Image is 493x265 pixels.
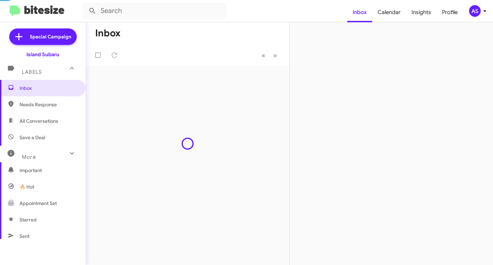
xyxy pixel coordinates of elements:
[273,51,277,60] span: »
[347,2,372,22] a: Inbox
[257,48,269,62] button: Previous
[20,134,45,141] span: Save a Deal
[20,216,37,223] span: Starred
[95,28,121,39] h1: Inbox
[20,167,78,174] span: Important
[463,5,485,17] button: AS
[20,118,58,124] span: All Conversations
[30,33,71,40] span: Special Campaign
[22,154,36,160] span: More
[26,51,59,58] div: Island Subaru
[20,85,78,92] span: Inbox
[83,3,227,19] input: Search
[269,48,281,62] button: Next
[437,2,463,22] a: Profile
[20,101,78,108] span: Needs Response
[469,5,481,17] div: AS
[20,200,57,207] span: Appointment Set
[22,69,42,75] span: Labels
[258,48,281,62] nav: Page navigation example
[20,233,29,240] span: Sent
[372,2,406,22] a: Calendar
[262,51,265,60] span: «
[406,2,437,22] a: Insights
[9,28,77,45] a: Special Campaign
[20,183,34,190] span: 🔥 Hot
